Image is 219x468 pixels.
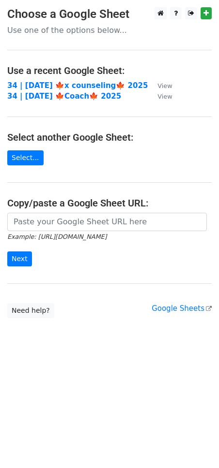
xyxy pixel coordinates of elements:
[148,92,172,101] a: View
[7,81,148,90] a: 34 | [DATE] 🍁x counseling🍁 2025
[7,65,212,76] h4: Use a recent Google Sheet:
[7,25,212,35] p: Use one of the options below...
[148,81,172,90] a: View
[7,303,54,318] a: Need help?
[7,251,32,266] input: Next
[7,150,44,165] a: Select...
[157,82,172,89] small: View
[7,213,207,231] input: Paste your Google Sheet URL here
[7,92,121,101] a: 34 | [DATE] 🍁Coach🍁 2025
[7,233,107,240] small: Example: [URL][DOMAIN_NAME]
[7,132,212,143] h4: Select another Google Sheet:
[152,304,212,313] a: Google Sheets
[157,93,172,100] small: View
[7,197,212,209] h4: Copy/paste a Google Sheet URL:
[7,7,212,21] h3: Choose a Google Sheet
